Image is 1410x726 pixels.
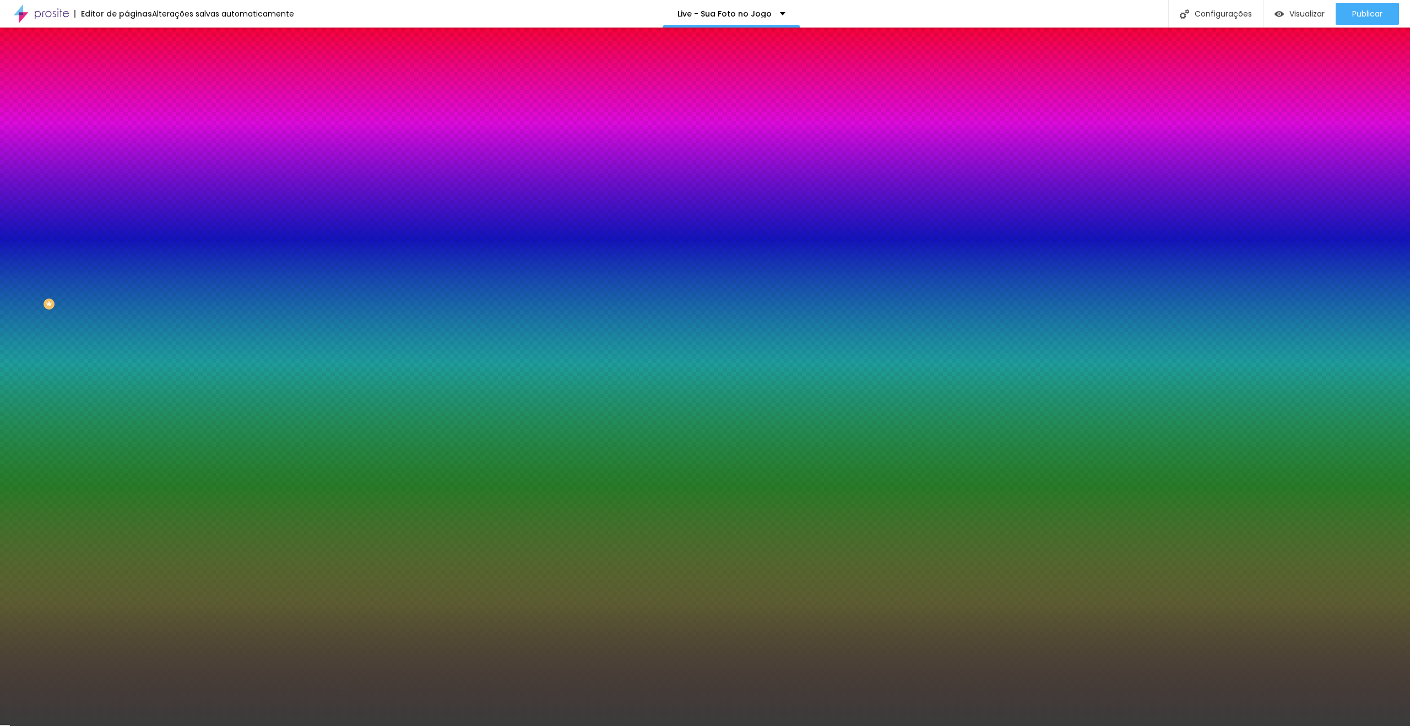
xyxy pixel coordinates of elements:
button: Visualizar [1263,3,1336,25]
div: Editor de páginas [74,10,152,18]
p: Live - Sua Foto no Jogo [677,10,772,18]
button: Publicar [1336,3,1399,25]
div: Alterações salvas automaticamente [152,10,294,18]
img: view-1.svg [1275,9,1284,19]
span: Publicar [1352,9,1382,18]
img: Icone [1180,9,1189,19]
span: Visualizar [1289,9,1325,18]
